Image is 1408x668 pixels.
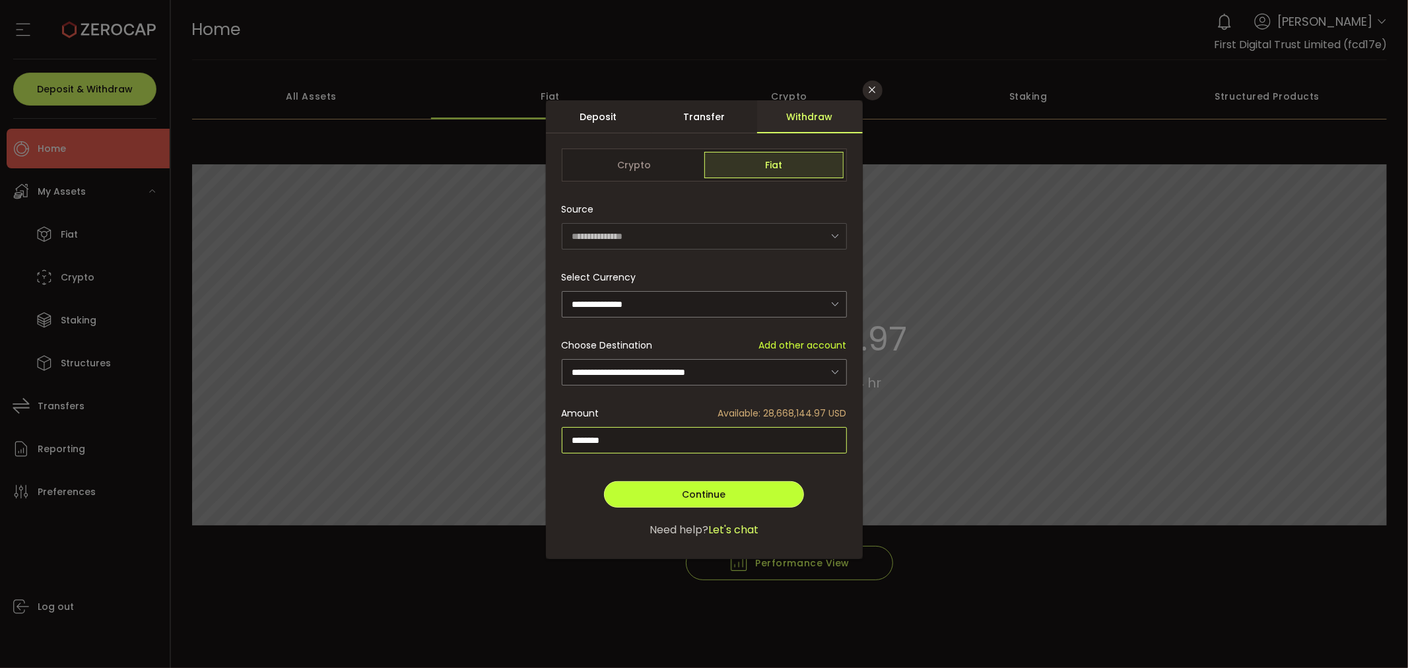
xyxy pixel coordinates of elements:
span: Add other account [759,339,847,352]
label: Select Currency [562,271,644,284]
div: Deposit [546,100,652,133]
span: Amount [562,407,599,420]
span: Need help? [650,522,708,538]
div: dialog [546,100,863,559]
span: Choose Destination [562,339,653,352]
button: Close [863,81,883,100]
div: Withdraw [757,100,863,133]
button: Continue [604,481,803,508]
span: Crypto [565,152,704,178]
iframe: Chat Widget [1342,605,1408,668]
span: Available: 28,668,144.97 USD [718,407,847,420]
div: Transfer [652,100,757,133]
span: Fiat [704,152,844,178]
span: Let's chat [708,522,758,538]
span: Source [562,196,594,222]
span: Continue [682,488,725,501]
